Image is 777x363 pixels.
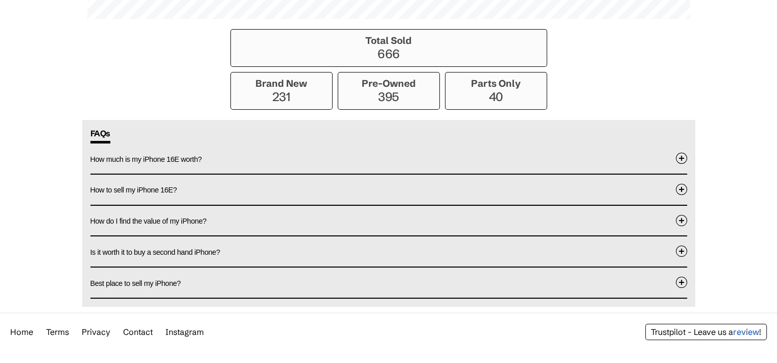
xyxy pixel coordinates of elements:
[90,175,687,205] button: How to sell my iPhone 16E?
[236,46,541,61] p: 666
[90,143,687,174] button: How much is my iPhone 16E worth?
[90,279,181,287] span: Best place to sell my iPhone?
[236,35,541,46] h3: Total Sold
[10,327,33,337] a: Home
[651,327,761,337] a: Trustpilot - Leave us areview!
[166,327,204,337] a: Instagram
[236,78,327,89] h3: Brand New
[90,217,207,225] span: How do I find the value of my iPhone?
[451,78,541,89] h3: Parts Only
[82,327,110,337] a: Privacy
[236,89,327,104] p: 231
[90,206,687,236] button: How do I find the value of my iPhone?
[123,327,153,337] a: Contact
[343,78,434,89] h3: Pre-Owned
[46,327,69,337] a: Terms
[90,186,177,194] span: How to sell my iPhone 16E?
[90,236,687,267] button: Is it worth it to buy a second hand iPhone?
[733,327,759,337] span: review
[90,248,220,256] span: Is it worth it to buy a second hand iPhone?
[90,155,202,163] span: How much is my iPhone 16E worth?
[90,268,687,298] button: Best place to sell my iPhone?
[90,128,110,143] span: FAQs
[343,89,434,104] p: 395
[451,89,541,104] p: 40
